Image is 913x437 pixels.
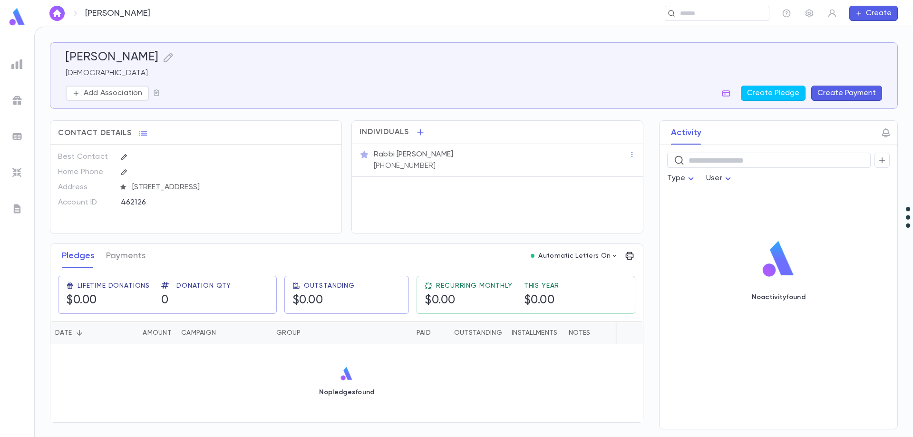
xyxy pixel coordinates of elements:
[425,293,456,308] h5: $0.00
[72,325,87,340] button: Sort
[752,293,806,301] p: No activity found
[84,88,142,98] p: Add Association
[671,121,701,145] button: Activity
[11,58,23,70] img: reports_grey.c525e4749d1bce6a11f5fe2a8de1b229.svg
[66,293,97,308] h5: $0.00
[667,175,685,182] span: Type
[359,127,409,137] span: Individuals
[512,321,557,344] div: Installments
[564,321,683,344] div: Notes
[115,321,176,344] div: Amount
[55,321,72,344] div: Date
[85,8,150,19] p: [PERSON_NAME]
[374,161,436,171] p: [PHONE_NUMBER]
[50,321,115,344] div: Date
[11,203,23,214] img: letters_grey.7941b92b52307dd3b8a917253454ce1c.svg
[343,321,436,344] div: Paid
[161,293,169,308] h5: 0
[121,195,287,209] div: 462126
[143,321,172,344] div: Amount
[538,252,611,260] p: Automatic Letters On
[507,321,564,344] div: Installments
[62,244,95,268] button: Pledges
[11,95,23,106] img: campaigns_grey.99e729a5f7ee94e3726e6486bddda8f1.svg
[181,321,216,344] div: Campaign
[340,367,354,381] img: logo
[66,86,149,101] button: Add Association
[667,169,697,188] div: Type
[51,10,63,17] img: home_white.a664292cf8c1dea59945f0da9f25487c.svg
[11,167,23,178] img: imports_grey.530a8a0e642e233f2baf0ef88e8c9fcb.svg
[811,86,882,101] button: Create Payment
[292,293,323,308] h5: $0.00
[8,8,27,26] img: logo
[304,282,355,290] span: Outstanding
[436,282,512,290] span: Recurring Monthly
[741,86,806,101] button: Create Pledge
[11,131,23,142] img: batches_grey.339ca447c9d9533ef1741baa751efc33.svg
[58,128,132,138] span: Contact Details
[417,321,431,344] div: Paid
[374,150,453,159] p: Rabbi [PERSON_NAME]
[66,68,882,78] p: [DEMOGRAPHIC_DATA]
[524,282,560,290] span: This Year
[176,282,231,290] span: Donation Qty
[78,282,150,290] span: Lifetime Donations
[128,183,335,192] span: [STREET_ADDRESS]
[319,388,375,396] p: No pledges found
[527,249,622,262] button: Automatic Letters On
[524,293,555,308] h5: $0.00
[706,175,722,182] span: User
[106,244,146,268] button: Payments
[849,6,898,21] button: Create
[272,321,343,344] div: Group
[58,195,113,210] p: Account ID
[66,50,159,65] h5: [PERSON_NAME]
[706,169,734,188] div: User
[58,149,113,165] p: Best Contact
[276,321,301,344] div: Group
[454,321,502,344] div: Outstanding
[58,165,113,180] p: Home Phone
[569,321,590,344] div: Notes
[436,321,507,344] div: Outstanding
[58,180,113,195] p: Address
[759,240,798,278] img: logo
[176,321,272,344] div: Campaign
